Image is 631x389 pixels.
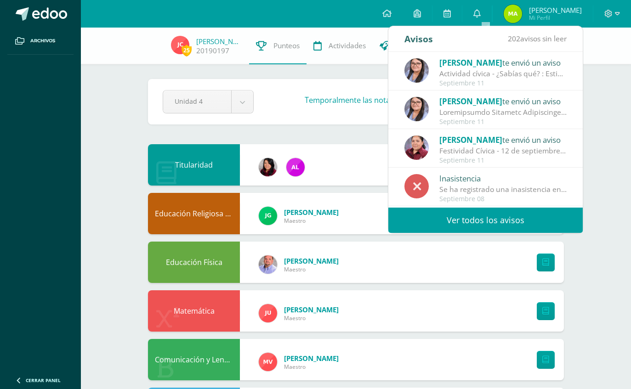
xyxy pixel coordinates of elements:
[284,208,339,217] span: [PERSON_NAME]
[439,79,567,87] div: Septiembre 11
[148,339,240,380] div: Comunicación y Lenguaje, Idioma Español
[196,46,229,56] a: 20190197
[284,265,339,273] span: Maestro
[439,184,567,195] div: Se ha registrado una inasistencia en Titularidad Primero Básico 'C' el día [DATE] para [PERSON_NA...
[529,14,582,22] span: Mi Perfil
[439,172,567,184] div: Inasistencia
[286,158,305,176] img: 775a36a8e1830c9c46756a1d4adc11d7.png
[508,34,520,44] span: 202
[284,217,339,225] span: Maestro
[259,304,277,322] img: b5613e1a4347ac065b47e806e9a54e9c.png
[259,353,277,371] img: 1ff341f52347efc33ff1d2a179cbdb51.png
[439,96,502,107] span: [PERSON_NAME]
[307,28,373,64] a: Actividades
[148,144,240,186] div: Titularidad
[439,135,502,145] span: [PERSON_NAME]
[404,97,429,121] img: 17db063816693a26b2c8d26fdd0faec0.png
[439,56,567,68] div: te envió un aviso
[284,363,339,371] span: Maestro
[249,28,307,64] a: Punteos
[148,242,240,283] div: Educación Física
[439,68,567,79] div: Actividad cívica - ¿Sabías qué? : Estimados jóvenes reciban un cordial saludo, por este medio les...
[284,256,339,265] span: [PERSON_NAME]
[175,90,220,112] span: Unidad 4
[259,207,277,225] img: 3da61d9b1d2c0c7b8f7e89c78bbce001.png
[439,118,567,126] div: Septiembre 11
[196,37,242,46] a: [PERSON_NAME]
[388,208,583,233] a: Ver todos los avisos
[404,58,429,83] img: 17db063816693a26b2c8d26fdd0faec0.png
[284,305,339,314] span: [PERSON_NAME]
[182,45,192,56] span: 25
[148,290,240,332] div: Matemática
[163,90,253,113] a: Unidad 4
[273,41,300,51] span: Punteos
[508,34,567,44] span: avisos sin leer
[529,6,582,15] span: [PERSON_NAME]
[439,134,567,146] div: te envió un aviso
[259,255,277,274] img: 6c58b5a751619099581147680274b29f.png
[439,57,502,68] span: [PERSON_NAME]
[148,193,240,234] div: Educación Religiosa Escolar
[439,95,567,107] div: te envió un aviso
[7,28,74,55] a: Archivos
[329,41,366,51] span: Actividades
[439,107,567,118] div: Recordatorio Festival Gastronómico : Estimados estudiantes reciban un atento y cordial saludo, po...
[26,377,61,383] span: Cerrar panel
[171,36,189,54] img: ff5e2b5014265a1341a9b64191c2ad1f.png
[259,158,277,176] img: 374004a528457e5f7e22f410c4f3e63e.png
[284,314,339,322] span: Maestro
[504,5,522,23] img: 828cb0023f441a8cfd86ef47c58a2161.png
[404,135,429,160] img: ca38207ff64f461ec141487f36af9fbf.png
[439,157,567,164] div: Septiembre 11
[30,37,55,45] span: Archivos
[305,95,506,105] h3: Temporalmente las notas .
[373,28,439,64] a: Trayectoria
[439,146,567,156] div: Festividad Cívica - 12 de septiembre: Buen día estimadas familias. Comparto información de requer...
[439,195,567,203] div: Septiembre 08
[284,354,339,363] span: [PERSON_NAME]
